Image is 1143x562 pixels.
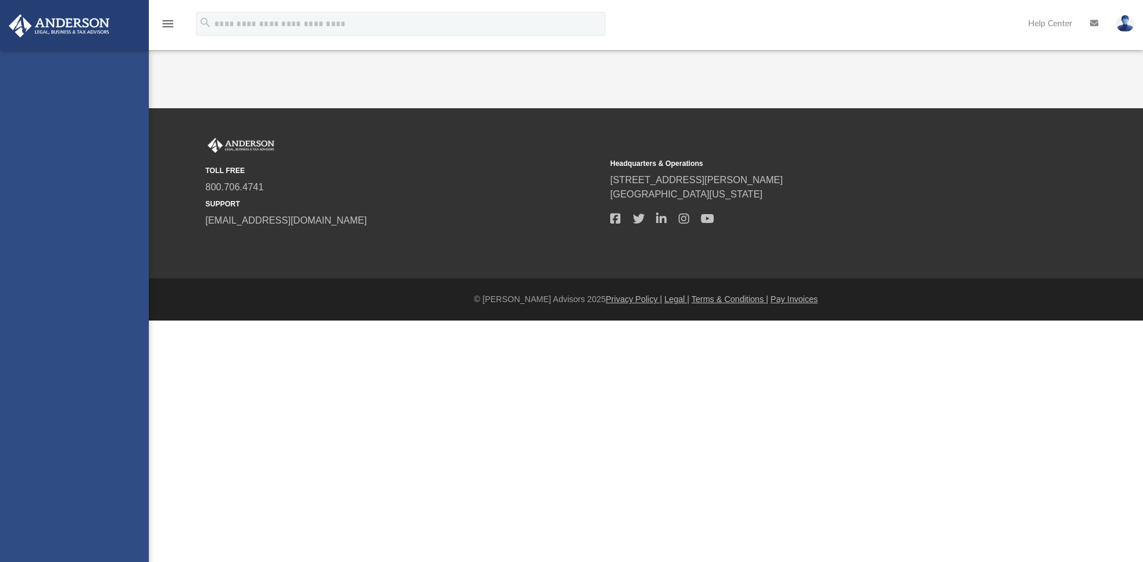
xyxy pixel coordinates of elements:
a: Terms & Conditions | [692,294,769,304]
a: Privacy Policy | [606,294,663,304]
img: User Pic [1116,15,1134,32]
a: [STREET_ADDRESS][PERSON_NAME] [610,175,783,185]
div: © [PERSON_NAME] Advisors 2025 [149,293,1143,306]
small: Headquarters & Operations [610,158,1007,169]
small: SUPPORT [205,199,602,209]
i: search [199,16,212,29]
a: Pay Invoices [770,294,817,304]
img: Anderson Advisors Platinum Portal [5,14,113,37]
a: menu [161,23,175,31]
a: Legal | [664,294,689,304]
a: [GEOGRAPHIC_DATA][US_STATE] [610,189,763,199]
small: TOLL FREE [205,165,602,176]
a: 800.706.4741 [205,182,264,192]
i: menu [161,17,175,31]
img: Anderson Advisors Platinum Portal [205,138,277,153]
a: [EMAIL_ADDRESS][DOMAIN_NAME] [205,215,367,225]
